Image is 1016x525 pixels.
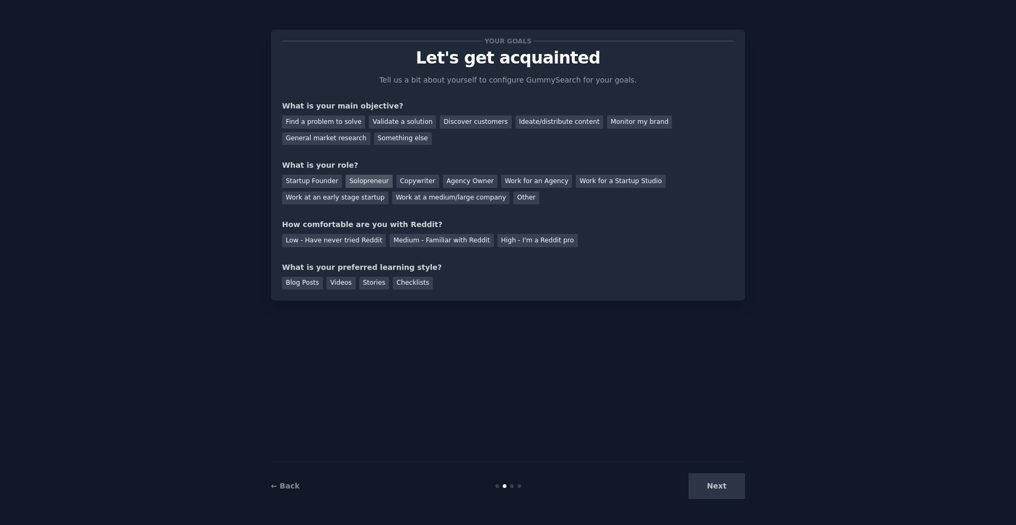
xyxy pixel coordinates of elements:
[443,175,497,188] div: Agency Owner
[440,115,511,129] div: Discover customers
[515,115,603,129] div: Ideate/distribute content
[607,115,672,129] div: Monitor my brand
[326,277,356,290] div: Videos
[374,132,432,146] div: Something else
[282,234,386,247] div: Low - Have never tried Reddit
[282,115,365,129] div: Find a problem to solve
[346,175,392,188] div: Solopreneur
[282,219,734,230] div: How comfortable are you with Reddit?
[282,277,323,290] div: Blog Posts
[282,175,342,188] div: Startup Founder
[393,277,433,290] div: Checklists
[282,160,734,171] div: What is your role?
[282,192,388,205] div: Work at an early stage startup
[392,192,510,205] div: Work at a medium/large company
[282,262,734,273] div: What is your preferred learning style?
[282,49,734,67] p: Let's get acquainted
[396,175,439,188] div: Copywriter
[501,175,572,188] div: Work for an Agency
[359,277,389,290] div: Stories
[483,35,533,47] span: Your goals
[576,175,665,188] div: Work for a Startup Studio
[271,482,300,490] a: ← Back
[497,234,578,247] div: High - I'm a Reddit pro
[375,75,641,86] p: Tell us a bit about yourself to configure GummySearch for your goals.
[282,101,734,112] div: What is your main objective?
[513,192,539,205] div: Other
[389,234,493,247] div: Medium - Familiar with Reddit
[282,132,370,146] div: General market research
[369,115,436,129] div: Validate a solution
